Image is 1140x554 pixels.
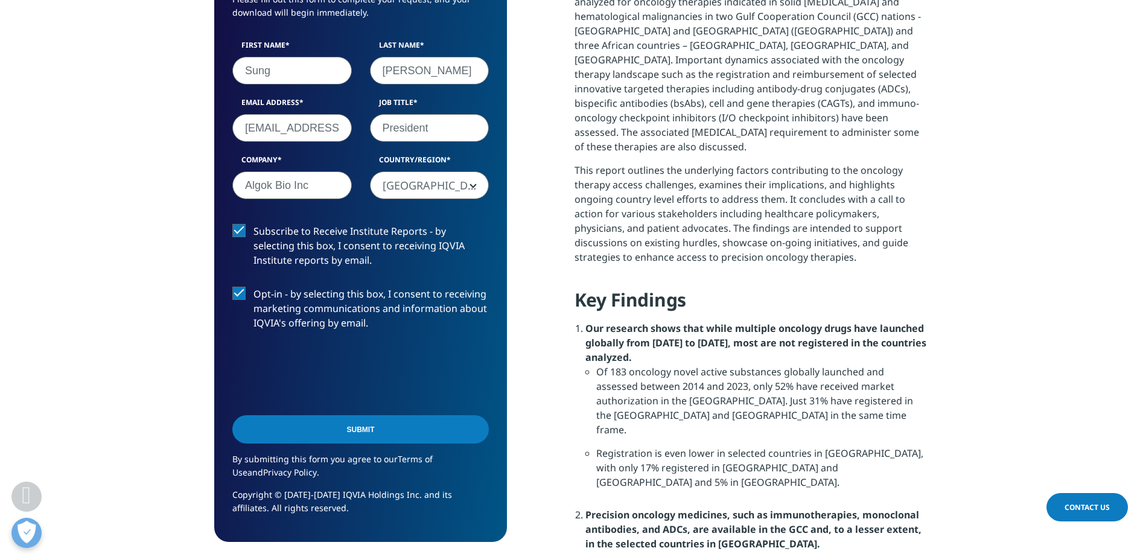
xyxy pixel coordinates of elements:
label: Company [232,154,352,171]
label: Last Name [370,40,489,57]
span: United States [370,171,489,199]
p: By submitting this form you agree to our and . [232,453,489,488]
a: Contact Us [1046,493,1128,521]
label: Subscribe to Receive Institute Reports - by selecting this box, I consent to receiving IQVIA Inst... [232,224,489,274]
label: Email Address [232,97,352,114]
strong: Precision oncology medicines, such as immunotherapies, monoclonal antibodies, and ADCs, are avail... [585,508,922,550]
input: Submit [232,415,489,444]
button: Open Preferences [11,518,42,548]
label: Country/Region [370,154,489,171]
p: Copyright © [DATE]-[DATE] IQVIA Holdings Inc. and its affiliates. All rights reserved. [232,488,489,524]
iframe: reCAPTCHA [232,349,416,396]
p: This report outlines the underlying factors contributing to the oncology therapy access challenge... [575,163,926,273]
label: Job Title [370,97,489,114]
span: Contact Us [1065,502,1110,512]
strong: Our research shows that while multiple oncology drugs have launched globally from [DATE] to [DATE... [585,322,926,364]
li: Of 183 oncology novel active substances globally launched and assessed between 2014 and 2023, onl... [596,365,926,446]
label: Opt-in - by selecting this box, I consent to receiving marketing communications and information a... [232,287,489,337]
a: Privacy Policy [263,466,317,478]
h4: Key Findings [575,288,926,321]
label: First Name [232,40,352,57]
li: Registration is even lower in selected countries in [GEOGRAPHIC_DATA], with only 17% registered i... [596,446,926,498]
span: United States [371,172,489,200]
